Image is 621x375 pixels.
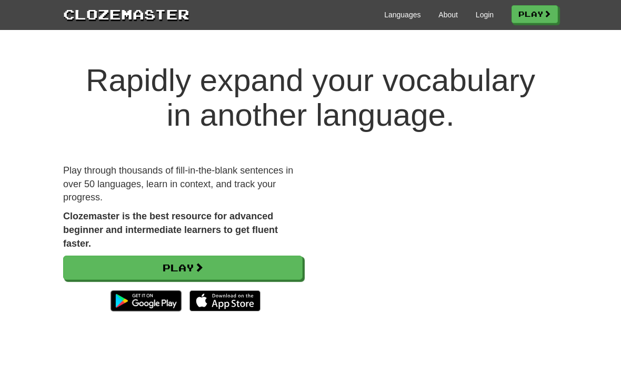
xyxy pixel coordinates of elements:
[63,164,303,205] p: Play through thousands of fill-in-the-blank sentences in over 50 languages, learn in context, and...
[189,290,261,311] img: Download_on_the_App_Store_Badge_US-UK_135x40-25178aeef6eb6b83b96f5f2d004eda3bffbb37122de64afbaef7...
[105,285,187,317] img: Get it on Google Play
[512,5,558,23] a: Play
[63,4,189,24] a: Clozemaster
[476,9,494,20] a: Login
[384,9,420,20] a: Languages
[438,9,458,20] a: About
[63,211,278,248] strong: Clozemaster is the best resource for advanced beginner and intermediate learners to get fluent fa...
[63,256,303,280] a: Play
